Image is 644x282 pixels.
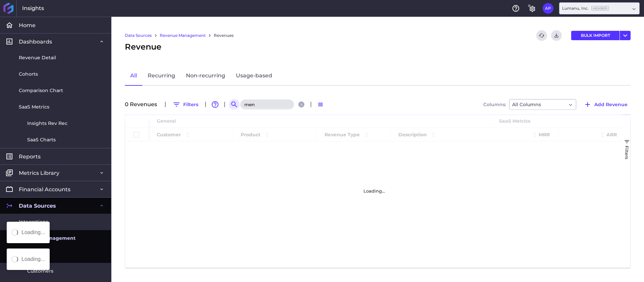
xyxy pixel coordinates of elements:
span: Insights Rev Rec [27,120,67,127]
a: Revenue Management [160,32,206,39]
button: BULK IMPORT [571,31,620,40]
div: Lumanu, Inc. [562,5,609,11]
button: General Settings [527,3,537,14]
a: All [125,66,142,86]
span: Add Revenue [594,101,628,108]
button: Refresh [536,30,547,41]
button: User Menu [543,3,553,14]
span: Financial Accounts [19,186,70,193]
button: Filters [169,99,201,110]
a: Non-recurring [181,66,231,86]
span: Metrics Library [19,169,59,177]
span: Data Sources [19,202,56,209]
span: Revenue Detail [19,54,56,61]
span: Reports [19,153,41,160]
button: Help [510,3,521,14]
button: Close search [298,101,304,108]
button: User Menu [620,31,631,40]
span: Columns: [483,102,506,107]
button: Download [551,30,562,41]
span: Revenue [125,41,161,53]
span: SaaS Metrics [19,103,49,111]
span: Integrations [19,218,48,225]
span: SaaS Charts [27,136,56,143]
a: Usage-based [231,66,278,86]
a: Data Sources [125,32,152,39]
div: Loading... [21,230,45,235]
span: Dashboards [19,38,52,45]
div: Loading... [21,257,45,262]
button: Search by [229,99,240,110]
span: All Columns [512,100,541,109]
div: Loading... [355,180,393,202]
span: Filters [624,146,630,159]
div: Dropdown select [509,99,576,110]
span: Home [19,22,36,29]
ins: Member [591,6,609,10]
button: Add Revenue [581,99,631,110]
div: 0 Revenue s [125,102,161,107]
span: Cohorts [19,71,38,78]
a: Revenues [214,32,234,39]
a: Recurring [142,66,181,86]
span: Comparison Chart [19,87,63,94]
div: Dropdown select [559,2,640,14]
